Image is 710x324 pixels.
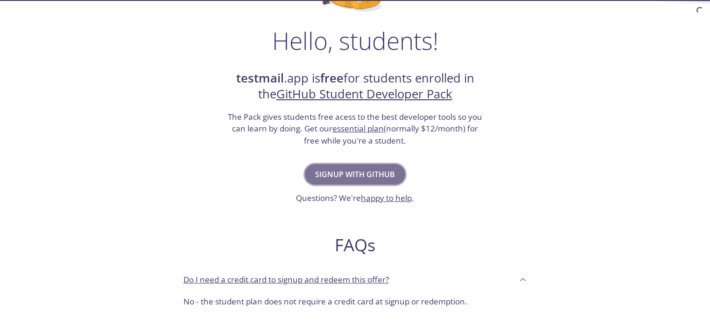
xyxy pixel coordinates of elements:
[176,292,534,315] div: Do I need a credit card to signup and redeem this offer?
[176,267,534,292] div: Do I need a credit card to signup and redeem this offer?
[183,274,389,286] p: Do I need a credit card to signup and redeem this offer?
[183,296,527,308] p: No - the student plan does not require a credit card at signup or redemption.
[276,86,452,102] a: GitHub Student Developer Pack
[361,193,412,203] a: happy to help
[305,164,405,185] button: Signup with GitHub
[227,70,484,103] h2: .app is for students enrolled in the
[236,70,284,86] strong: testmail
[176,234,534,255] h2: FAQs
[315,168,395,181] span: Signup with GitHub
[296,192,414,204] h3: Questions? We're .
[227,111,484,147] h3: The Pack gives students free acess to the best developer tools so you can learn by doing. Get our...
[320,70,344,86] strong: free
[272,27,438,55] h1: Hello, students!
[332,123,384,134] a: essential plan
